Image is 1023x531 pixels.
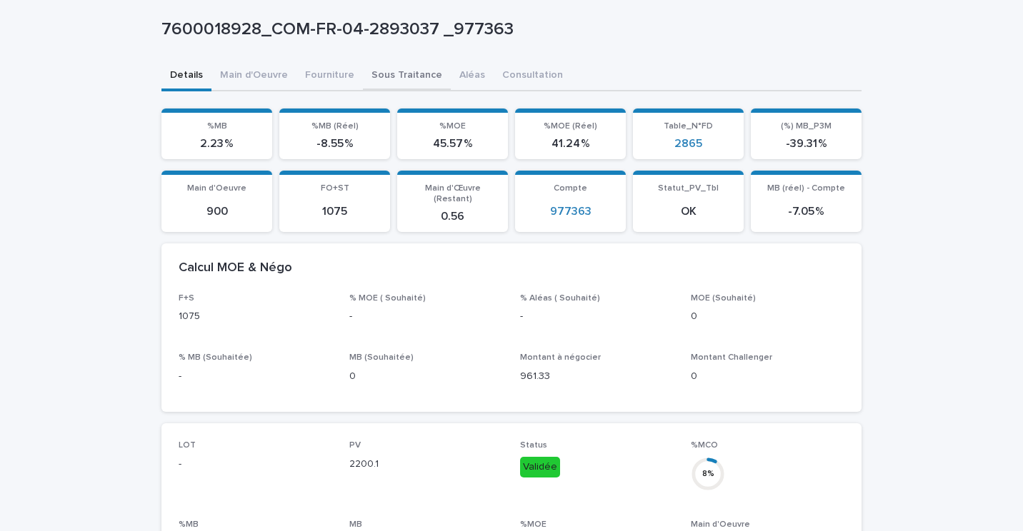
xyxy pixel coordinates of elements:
button: Fourniture [296,61,363,91]
span: %MOE [520,520,547,529]
span: %MCO [691,441,718,450]
button: Sous Traitance [363,61,451,91]
p: 2.23 % [170,137,264,151]
p: -7.05 % [759,205,853,218]
p: 1075 [179,309,332,324]
span: % MOE ( Souhaité) [349,294,426,303]
p: 0 [349,369,503,384]
p: 0.56 [406,210,499,223]
span: MB [349,520,362,529]
span: Main d'Œuvre (Restant) [425,184,481,203]
span: MB (réel) - Compte [767,184,845,193]
span: %MB [179,520,199,529]
p: - [349,309,503,324]
div: 8 % [691,466,725,481]
p: 0 [691,369,844,384]
p: -39.31 % [759,137,853,151]
span: FO+ST [321,184,349,193]
span: %MOE (Réel) [544,122,597,131]
h2: Calcul MOE & Négo [179,261,292,276]
span: Montant à négocier [520,353,601,362]
p: 961.33 [520,369,674,384]
p: 41.24 % [524,137,617,151]
button: Aléas [451,61,494,91]
span: %MOE [439,122,466,131]
span: LOT [179,441,196,450]
p: 0 [691,309,844,324]
span: % MB (Souhaitée) [179,353,252,362]
p: OK [642,205,735,218]
span: % Aléas ( Souhaité) [520,294,600,303]
span: MOE (Souhaité) [691,294,756,303]
p: - [179,457,332,472]
p: 45.57 % [406,137,499,151]
span: %MB [207,122,227,131]
button: Main d'Oeuvre [211,61,296,91]
p: 2200.1 [349,457,503,472]
p: -8.55 % [288,137,381,151]
span: Main d'Oeuvre [187,184,246,193]
p: 7600018928_COM-FR-04-2893037 _977363 [161,19,856,40]
span: %MB (Réel) [311,122,359,131]
span: F+S [179,294,194,303]
p: - [520,309,674,324]
span: Table_N°FD [664,122,713,131]
a: 2865 [674,137,702,151]
p: - [179,369,332,384]
span: Compte [554,184,587,193]
button: Consultation [494,61,572,91]
p: 1075 [288,205,381,218]
span: Main d'Oeuvre [691,520,750,529]
p: 900 [170,205,264,218]
span: Status [520,441,547,450]
div: Validée [520,457,560,477]
button: Details [161,61,211,91]
span: PV [349,441,361,450]
span: Montant Challenger [691,353,772,362]
a: 977363 [550,205,592,218]
span: MB (Souhaitée) [349,353,414,362]
span: Statut_PV_Tbl [658,184,719,193]
span: (%) MB_P3M [781,122,832,131]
